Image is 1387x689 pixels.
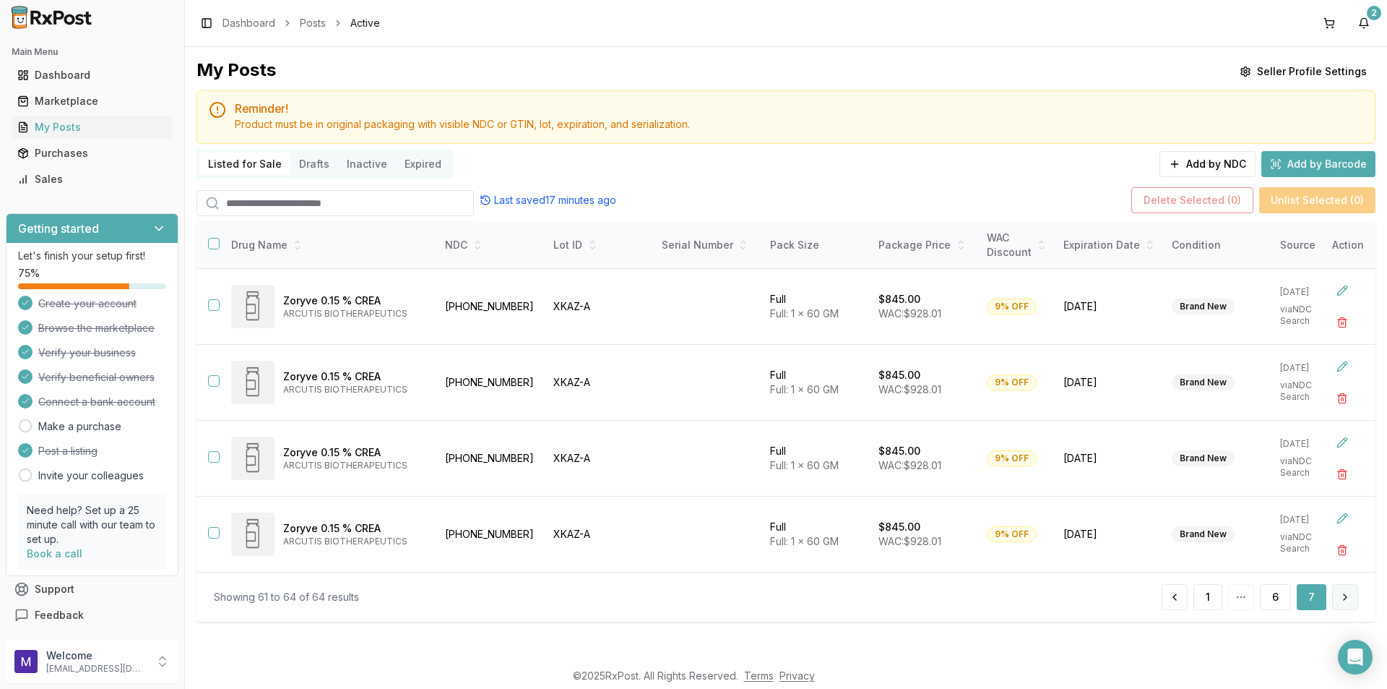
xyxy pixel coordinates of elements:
[1231,59,1375,85] button: Seller Profile Settings
[1260,584,1291,610] button: 6
[1172,375,1235,390] div: Brand New
[436,497,545,573] td: [PHONE_NUMBER]
[1193,584,1222,610] button: 1
[1172,299,1235,314] div: Brand New
[283,369,425,384] p: Zoryve 0.15 % CREA
[987,299,1037,314] div: 9% OFF
[1172,526,1235,542] div: Brand New
[1280,304,1335,327] p: via NDC Search
[38,395,155,409] span: Connect a bank account
[27,503,157,547] p: Need help? Set up a 25 minute call with our team to set up.
[6,168,178,191] button: Sales
[300,16,326,30] a: Posts
[770,383,839,395] span: Full: 1 x 60 GM
[1063,451,1154,466] span: [DATE]
[436,345,545,421] td: [PHONE_NUMBER]
[878,383,941,395] span: WAC: $928.01
[6,116,178,139] button: My Posts
[196,59,276,85] div: My Posts
[1338,640,1373,675] div: Open Intercom Messenger
[6,602,178,628] button: Feedback
[761,345,870,421] td: Full
[199,153,290,176] button: Listed for Sale
[761,222,870,269] th: Pack Size
[231,238,425,252] div: Drug Name
[662,238,753,252] div: Serial Number
[770,535,839,547] span: Full: 1 x 60 GM
[553,238,644,252] div: Lot ID
[1329,354,1355,380] button: Edit
[235,103,1363,114] h5: Reminder!
[6,6,98,29] img: RxPost Logo
[1063,299,1154,314] span: [DATE]
[761,269,870,345] td: Full
[545,497,653,573] td: XKAZ-A
[1280,238,1335,252] div: Source
[1159,151,1256,177] button: Add by NDC
[1280,531,1335,555] p: via NDC Search
[761,497,870,573] td: Full
[744,669,774,682] a: Terms
[231,285,275,328] img: Zoryve 0.15 % CREA
[1172,450,1235,466] div: Brand New
[6,64,178,87] button: Dashboard
[761,421,870,497] td: Full
[17,120,167,134] div: My Posts
[445,238,536,252] div: NDC
[396,153,450,176] button: Expired
[1280,286,1335,298] p: [DATE]
[987,231,1046,260] div: WAC Discount
[1329,278,1355,304] button: Edit
[38,296,137,311] span: Create your account
[878,444,920,458] p: $845.00
[27,547,82,560] a: Book a call
[18,266,40,281] span: 75 %
[12,140,173,166] a: Purchases
[222,16,380,30] nav: breadcrumb
[12,166,173,192] a: Sales
[231,437,275,480] img: Zoryve 0.15 % CREA
[987,375,1037,390] div: 9% OFF
[12,88,173,114] a: Marketplace
[38,419,121,434] a: Make a purchase
[283,521,425,536] p: Zoryve 0.15 % CREA
[35,608,84,622] span: Feedback
[878,520,920,534] p: $845.00
[1063,375,1154,390] span: [DATE]
[17,146,167,161] div: Purchases
[1352,12,1375,35] button: 2
[770,307,839,320] span: Full: 1 x 60 GM
[231,361,275,404] img: Zoryve 0.15 % CREA
[480,193,616,207] div: Last saved 17 minutes ago
[18,220,99,237] h3: Getting started
[283,536,425,547] p: ARCUTIS BIOTHERAPEUTICS
[283,294,425,308] p: Zoryve 0.15 % CREA
[38,321,155,335] span: Browse the marketplace
[1280,455,1335,479] p: via NDC Search
[14,650,38,673] img: User avatar
[46,649,147,663] p: Welcome
[17,94,167,108] div: Marketplace
[770,459,839,471] span: Full: 1 x 60 GM
[1261,151,1375,177] button: Add by Barcode
[17,68,167,82] div: Dashboard
[17,172,167,187] div: Sales
[545,269,653,345] td: XKAZ-A
[235,117,1363,132] div: Product must be in original packaging with visible NDC or GTIN, lot, expiration, and serialization.
[1329,461,1355,487] button: Delete
[878,368,920,382] p: $845.00
[290,153,338,176] button: Drafts
[12,62,173,88] a: Dashboard
[1163,222,1271,269] th: Condition
[1280,380,1335,403] p: via NDC Search
[545,345,653,421] td: XKAZ-A
[987,450,1037,466] div: 9% OFF
[1321,222,1375,269] th: Action
[1063,527,1154,542] span: [DATE]
[18,249,166,263] p: Let's finish your setup first!
[1329,537,1355,563] button: Delete
[1329,385,1355,411] button: Delete
[283,308,425,320] p: ARCUTIS BIOTHERAPEUTICS
[222,16,275,30] a: Dashboard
